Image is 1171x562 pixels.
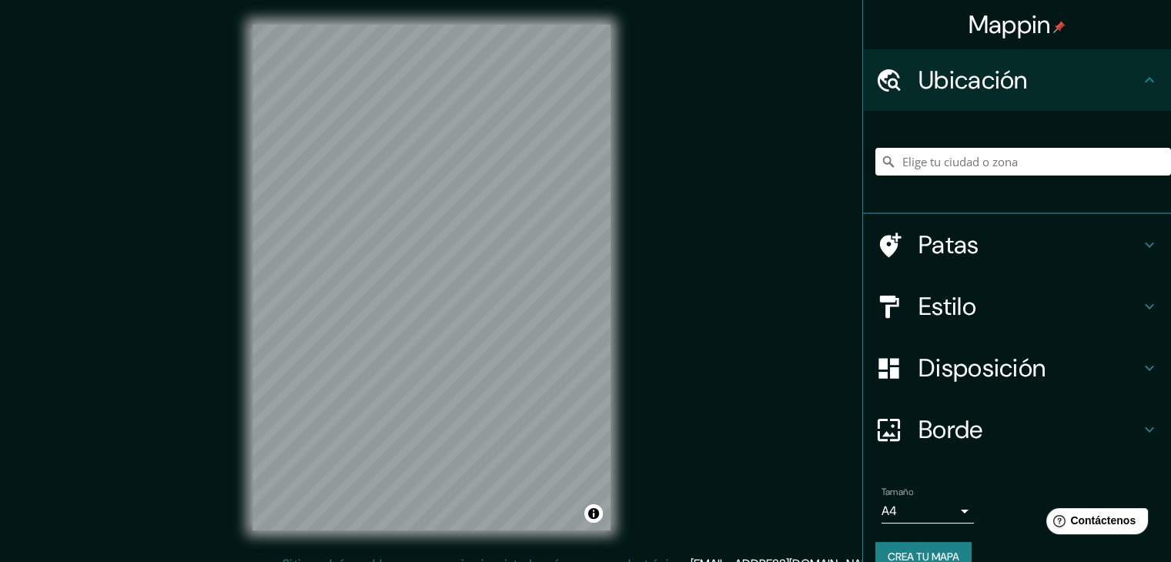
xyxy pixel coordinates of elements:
iframe: Lanzador de widgets de ayuda [1034,502,1154,545]
div: A4 [882,499,974,524]
font: A4 [882,503,897,519]
button: Activar o desactivar atribución [584,504,603,523]
font: Borde [918,413,983,446]
div: Disposición [863,337,1171,399]
div: Ubicación [863,49,1171,111]
img: pin-icon.png [1053,21,1066,33]
font: Ubicación [918,64,1028,96]
font: Tamaño [882,486,913,498]
font: Disposición [918,352,1046,384]
canvas: Mapa [253,25,611,530]
div: Borde [863,399,1171,460]
font: Patas [918,229,979,261]
div: Estilo [863,276,1171,337]
font: Mappin [969,8,1051,41]
div: Patas [863,214,1171,276]
input: Elige tu ciudad o zona [875,148,1171,176]
font: Estilo [918,290,976,323]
